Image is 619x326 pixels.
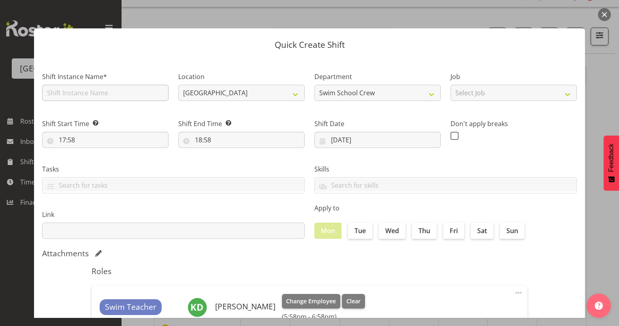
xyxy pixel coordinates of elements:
h6: (5:58pm - 6:58pm) [282,313,365,321]
label: Department [314,72,441,81]
span: Swim Teacher [105,301,156,313]
label: Shift Start Time [42,119,169,129]
input: Shift Instance Name [42,85,169,101]
input: Click to select... [314,132,441,148]
span: Change Employee [286,297,336,306]
label: Shift End Time [178,119,305,129]
label: Don't apply breaks [450,119,577,129]
label: Location [178,72,305,81]
span: Feedback [608,144,615,172]
span: Clear [346,297,361,306]
h5: Roles [92,266,527,276]
label: Sun [500,223,525,239]
h5: Attachments [42,249,89,258]
label: Shift Instance Name* [42,72,169,81]
label: Fri [443,223,464,239]
button: Feedback - Show survey [604,135,619,191]
input: Search for tasks [43,179,304,191]
input: Search for skills [315,179,576,191]
button: Clear [342,294,365,309]
img: kaelah-dondero11475.jpg [188,298,207,317]
label: Mon [314,223,342,239]
label: Thu [412,223,437,239]
h6: [PERSON_NAME] [215,302,275,311]
label: Sat [471,223,493,239]
label: Skills [314,164,577,174]
label: Job [450,72,577,81]
button: Change Employee [282,294,341,309]
label: Wed [379,223,406,239]
label: Link [42,210,305,219]
input: Click to select... [42,132,169,148]
label: Apply to [314,203,577,213]
input: Click to select... [178,132,305,148]
label: Tue [348,223,372,239]
img: help-xxl-2.png [595,302,603,310]
label: Shift Date [314,119,441,129]
label: Tasks [42,164,305,174]
p: Quick Create Shift [42,41,577,49]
